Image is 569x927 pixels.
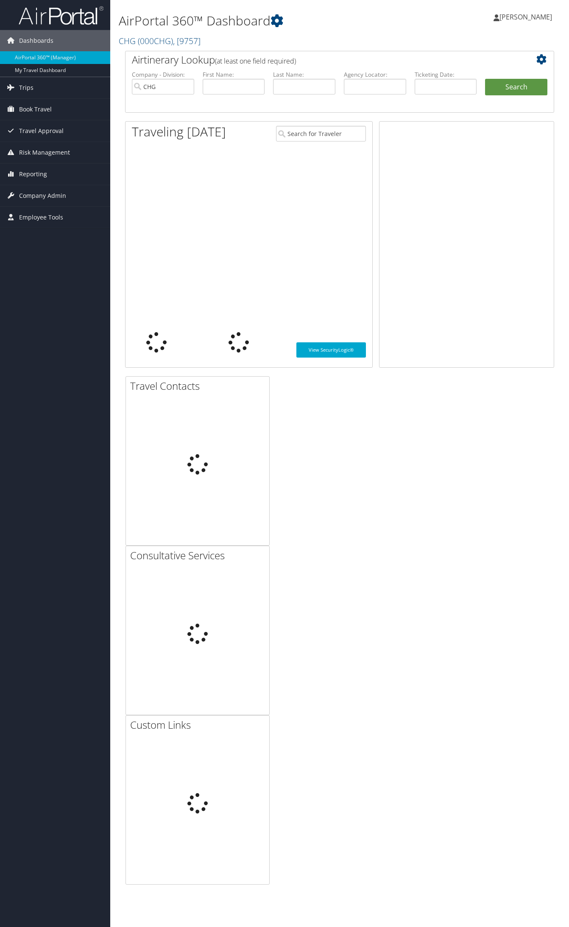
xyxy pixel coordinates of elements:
[173,35,201,47] span: , [ 9757 ]
[132,123,226,141] h1: Traveling [DATE]
[132,53,512,67] h2: Airtinerary Lookup
[485,79,547,96] button: Search
[19,142,70,163] span: Risk Management
[494,4,561,30] a: [PERSON_NAME]
[130,379,269,393] h2: Travel Contacts
[19,30,53,51] span: Dashboards
[273,70,335,79] label: Last Name:
[215,56,296,66] span: (at least one field required)
[19,207,63,228] span: Employee Tools
[19,185,66,206] span: Company Admin
[19,6,103,25] img: airportal-logo.png
[132,70,194,79] label: Company - Division:
[499,12,552,22] span: [PERSON_NAME]
[344,70,406,79] label: Agency Locator:
[119,35,201,47] a: CHG
[19,99,52,120] span: Book Travel
[296,342,366,358] a: View SecurityLogic®
[19,120,64,142] span: Travel Approval
[415,70,477,79] label: Ticketing Date:
[19,77,33,98] span: Trips
[203,70,265,79] label: First Name:
[119,12,413,30] h1: AirPortal 360™ Dashboard
[276,126,366,142] input: Search for Traveler
[19,164,47,185] span: Reporting
[138,35,173,47] span: ( 000CHG )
